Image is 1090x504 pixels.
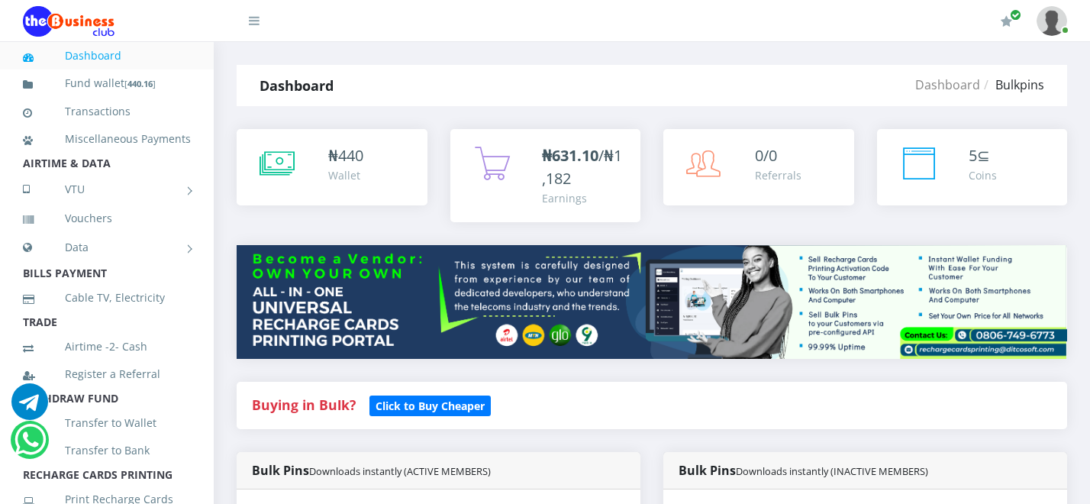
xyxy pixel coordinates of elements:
[260,76,334,95] strong: Dashboard
[23,357,191,392] a: Register a Referral
[11,395,48,420] a: Chat for support
[980,76,1044,94] li: Bulkpins
[450,129,641,222] a: ₦631.10/₦1,182 Earnings
[23,201,191,236] a: Vouchers
[542,145,598,166] b: ₦631.10
[23,38,191,73] a: Dashboard
[23,433,191,468] a: Transfer to Bank
[23,170,191,208] a: VTU
[23,228,191,267] a: Data
[969,145,977,166] span: 5
[252,396,356,414] strong: Buying in Bulk?
[969,167,997,183] div: Coins
[755,145,777,166] span: 0/0
[124,78,156,89] small: [ ]
[1010,9,1021,21] span: Renew/Upgrade Subscription
[736,464,928,478] small: Downloads instantly (INACTIVE MEMBERS)
[237,245,1067,359] img: multitenant_rcp.png
[23,94,191,129] a: Transactions
[1037,6,1067,36] img: User
[663,129,854,205] a: 0/0 Referrals
[23,6,114,37] img: Logo
[542,145,622,189] span: /₦1,182
[328,144,363,167] div: ₦
[369,396,491,414] a: Click to Buy Cheaper
[15,433,46,458] a: Chat for support
[969,144,997,167] div: ⊆
[127,78,153,89] b: 440.16
[1001,15,1012,27] i: Renew/Upgrade Subscription
[338,145,363,166] span: 440
[679,462,928,479] strong: Bulk Pins
[376,399,485,413] b: Click to Buy Cheaper
[237,129,427,205] a: ₦440 Wallet
[23,329,191,364] a: Airtime -2- Cash
[542,190,626,206] div: Earnings
[23,405,191,441] a: Transfer to Wallet
[23,66,191,102] a: Fund wallet[440.16]
[23,121,191,157] a: Miscellaneous Payments
[755,167,801,183] div: Referrals
[23,280,191,315] a: Cable TV, Electricity
[328,167,363,183] div: Wallet
[252,462,491,479] strong: Bulk Pins
[915,76,980,93] a: Dashboard
[309,464,491,478] small: Downloads instantly (ACTIVE MEMBERS)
